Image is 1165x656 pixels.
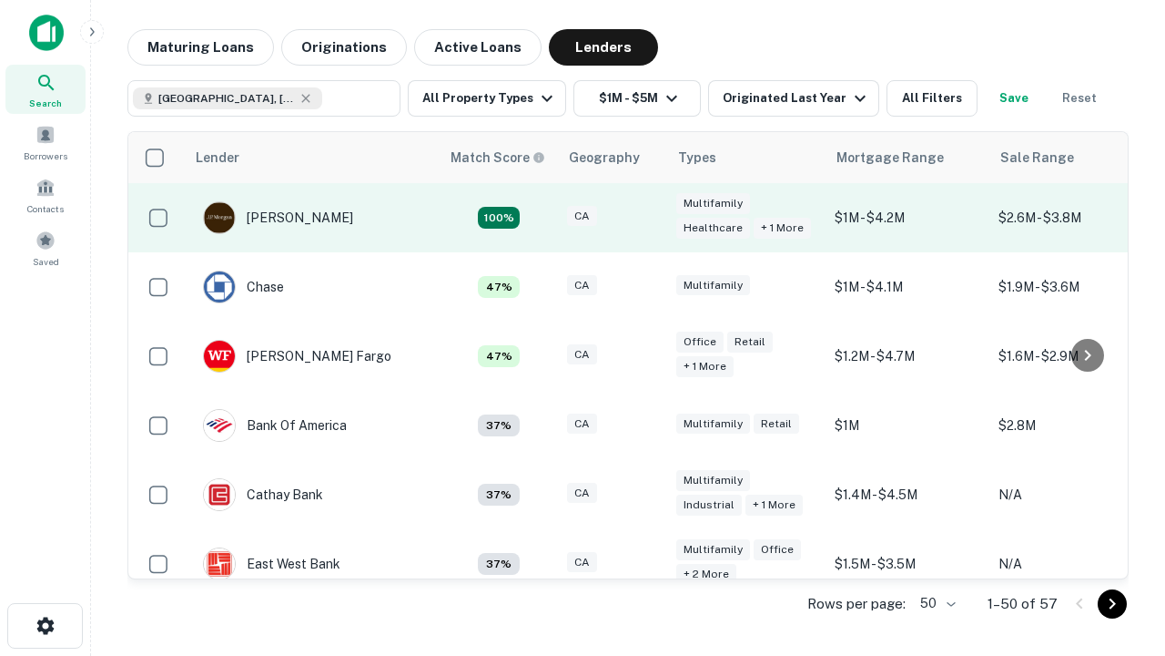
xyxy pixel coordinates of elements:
div: Types [678,147,716,169]
button: Originated Last Year [708,80,879,117]
td: $1.4M - $4.5M [826,460,989,529]
span: [GEOGRAPHIC_DATA], [GEOGRAPHIC_DATA], [GEOGRAPHIC_DATA] [158,90,295,107]
button: All Filters [886,80,978,117]
img: picture [204,410,235,441]
div: Originated Last Year [723,87,871,109]
th: Lender [185,132,440,183]
button: Save your search to get updates of matches that match your search criteria. [985,80,1043,117]
div: Matching Properties: 5, hasApolloMatch: undefined [478,345,520,367]
div: Matching Properties: 4, hasApolloMatch: undefined [478,415,520,436]
td: N/A [989,529,1153,599]
div: Sale Range [1000,147,1074,169]
div: Capitalize uses an advanced AI algorithm to match your search with the best lender. The match sco... [451,148,545,168]
div: Office [676,332,724,353]
img: picture [204,272,235,302]
span: Search [29,96,62,110]
div: Mortgage Range [836,147,944,169]
h6: Match Score [451,148,542,168]
iframe: Chat Widget [1074,510,1165,598]
td: $1M - $4.1M [826,252,989,322]
div: Retail [727,332,773,353]
td: N/A [989,460,1153,529]
a: Search [5,65,86,114]
th: Types [667,132,826,183]
div: CA [567,483,597,504]
div: CA [567,206,597,227]
div: East West Bank [203,548,340,580]
div: Lender [196,147,239,169]
div: + 1 more [754,218,811,239]
th: Geography [558,132,667,183]
div: Office [754,539,801,560]
div: Healthcare [676,218,750,239]
img: picture [204,548,235,579]
div: Geography [569,147,640,169]
img: picture [204,341,235,372]
div: Industrial [676,495,742,516]
span: Contacts [27,201,64,216]
div: Chase [203,271,284,303]
div: [PERSON_NAME] [203,201,353,234]
td: $1.9M - $3.6M [989,252,1153,322]
button: Lenders [549,29,658,66]
div: CA [567,552,597,573]
td: $2.8M [989,391,1153,460]
span: Saved [33,254,59,269]
button: $1M - $5M [573,80,701,117]
th: Capitalize uses an advanced AI algorithm to match your search with the best lender. The match sco... [440,132,558,183]
div: + 1 more [676,356,734,377]
div: Cathay Bank [203,478,323,511]
button: All Property Types [408,80,566,117]
div: + 1 more [745,495,803,516]
div: Matching Properties: 19, hasApolloMatch: undefined [478,207,520,229]
div: Multifamily [676,470,750,491]
td: $1.2M - $4.7M [826,322,989,391]
a: Contacts [5,170,86,220]
div: Multifamily [676,539,750,560]
th: Mortgage Range [826,132,989,183]
img: picture [204,479,235,510]
a: Borrowers [5,118,86,167]
button: Maturing Loans [127,29,274,66]
button: Reset [1050,80,1109,117]
img: capitalize-icon.png [29,15,64,51]
div: CA [567,344,597,365]
span: Borrowers [24,149,67,163]
div: Multifamily [676,193,750,214]
div: 50 [913,590,958,617]
td: $1.6M - $2.9M [989,322,1153,391]
img: picture [204,202,235,233]
button: Active Loans [414,29,542,66]
button: Originations [281,29,407,66]
a: Saved [5,223,86,272]
div: Multifamily [676,275,750,296]
div: CA [567,275,597,296]
p: 1–50 of 57 [988,593,1058,615]
td: $1.5M - $3.5M [826,529,989,599]
button: Go to next page [1098,589,1127,619]
p: Rows per page: [807,593,906,615]
div: Retail [754,414,799,435]
td: $2.6M - $3.8M [989,183,1153,252]
div: + 2 more [676,564,736,585]
div: Bank Of America [203,409,347,442]
div: Matching Properties: 4, hasApolloMatch: undefined [478,553,520,575]
td: $1M - $4.2M [826,183,989,252]
div: Matching Properties: 5, hasApolloMatch: undefined [478,276,520,298]
td: $1M [826,391,989,460]
div: Multifamily [676,414,750,435]
div: Matching Properties: 4, hasApolloMatch: undefined [478,484,520,506]
div: [PERSON_NAME] Fargo [203,340,391,373]
th: Sale Range [989,132,1153,183]
div: CA [567,414,597,435]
